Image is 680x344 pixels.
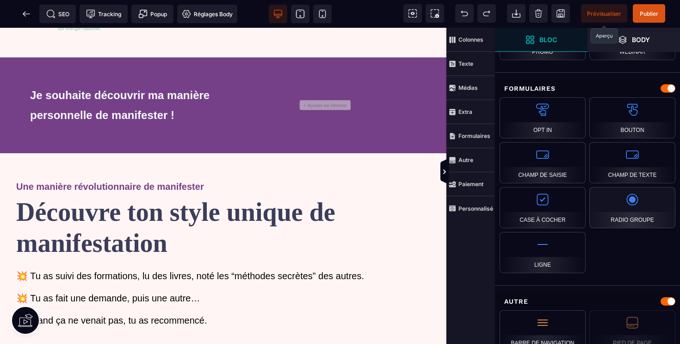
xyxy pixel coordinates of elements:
[500,187,586,228] div: Case à cocher
[458,156,473,163] strong: Autre
[633,4,665,23] span: Enregistrer le contenu
[551,4,570,23] span: Enregistrer
[455,4,474,23] span: Défaire
[458,36,483,43] strong: Colonnes
[589,187,675,228] div: Radio Groupe
[131,5,173,23] span: Créer une alerte modale
[500,97,586,138] div: Opt In
[446,28,495,52] span: Colonnes
[495,28,587,52] span: Ouvrir les blocs
[177,5,237,23] span: Favicon
[589,97,675,138] div: Bouton
[581,4,627,23] span: Aperçu
[291,5,309,23] span: Voir tablette
[446,124,495,148] span: Formulaires
[500,142,586,183] div: Champ de saisie
[495,158,504,186] span: Afficher les vues
[529,4,548,23] span: Nettoyage
[80,5,128,23] span: Code de suivi
[16,243,430,309] p: 💥 Tu as suivi des formations, lu des livres, noté les “méthodes secrètes” des autres. 💥 Tu as fai...
[46,9,69,19] span: SEO
[446,172,495,196] span: Paiement
[182,9,233,19] span: Réglages Body
[86,9,121,19] span: Tracking
[640,10,658,17] span: Publier
[446,148,495,172] span: Autre
[632,36,650,43] strong: Body
[269,5,287,23] span: Voir bureau
[403,4,422,23] span: Voir les composants
[30,55,213,100] text: Je souhaite découvrir ma manière personnelle de manifester !
[458,205,493,212] strong: Personnalisé
[539,36,557,43] strong: Bloc
[589,142,675,183] div: Champ de texte
[458,181,483,188] strong: Paiement
[507,4,525,23] span: Importer
[495,80,680,97] div: Formulaires
[17,5,36,23] span: Retour
[446,100,495,124] span: Extra
[500,232,586,273] div: Ligne
[477,4,496,23] span: Rétablir
[426,4,444,23] span: Capture d'écran
[495,293,680,310] div: Autre
[446,52,495,76] span: Texte
[16,167,430,233] text: Découvre ton style unique de manifestation
[446,196,495,220] span: Personnalisé
[587,28,680,52] span: Ouvrir les calques
[446,76,495,100] span: Médias
[458,108,472,115] strong: Extra
[313,5,332,23] span: Voir mobile
[587,10,621,17] span: Prévisualiser
[458,60,473,67] strong: Texte
[39,5,76,23] span: Métadata SEO
[458,132,490,139] strong: Formulaires
[138,9,167,19] span: Popup
[458,84,478,91] strong: Médias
